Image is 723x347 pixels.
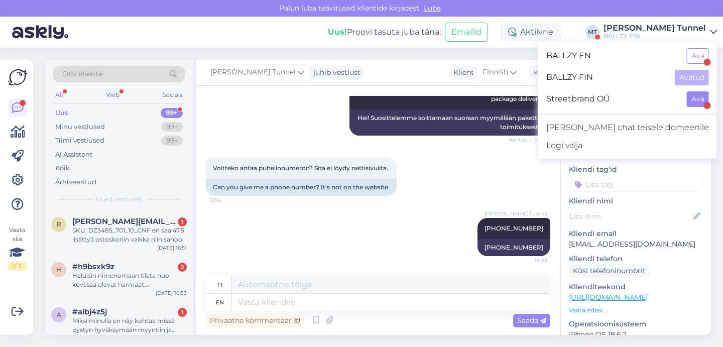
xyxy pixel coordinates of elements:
span: Nähtud ✓ 13:45 [508,136,547,144]
div: 2 [178,263,187,272]
span: Finnish [483,67,508,78]
p: Kliendi email [569,228,703,239]
div: Küsi telefoninumbrit [569,264,650,278]
input: Lisa nimi [569,211,691,222]
input: Lisa tag [569,177,703,192]
span: [PERSON_NAME] Tunnel [210,67,296,78]
span: Streetbrand OÜ [546,91,679,107]
div: 99+ [161,108,183,118]
div: Miksi minulla en näy kohtaa missä pystyn hyväksymään myyntiin ja yksityisyyden suojaan liittyvät ... [72,316,187,334]
div: Privaatne kommentaar [206,314,304,327]
div: BALLZY FIN [604,32,706,40]
div: Hei! Suosittelemme soittamaan suoraan myymälään pakettisi toimituksesta. [349,109,550,136]
div: MT [585,25,599,39]
span: r [57,220,61,228]
span: a [57,311,61,318]
img: Askly Logo [8,68,27,87]
div: 1 [178,217,187,226]
p: [EMAIL_ADDRESS][DOMAIN_NAME] [569,239,703,250]
div: [DATE] 16:51 [157,244,187,252]
div: Uus [55,108,68,118]
div: juhib vestlust [309,67,360,78]
p: Vaata edasi ... [569,306,703,315]
div: SKU: DZ5485_701_10_CNF en saa 47.5 lisättyä ostoskoriin vaikka niin sanoo [72,226,187,244]
span: [PHONE_NUMBER] [485,224,543,232]
div: Kõik [55,163,70,173]
span: #albj4z5j [72,307,107,316]
div: 1 [178,308,187,317]
div: 99+ [161,136,183,146]
span: Uued vestlused [96,195,143,204]
span: Voitteko antaa puhelinnumeron? Sitä ei löydy nettisivuilta. [213,164,388,172]
div: All [53,88,65,101]
div: 99+ [161,122,183,132]
button: Ava [687,91,709,107]
div: 1 / 3 [8,262,26,271]
div: Web [104,88,122,101]
button: Ava [687,48,709,64]
div: Aktiivne [500,23,561,41]
div: Proovi tasuta juba täna: [328,26,441,38]
button: Emailid [445,23,488,42]
div: Can you give me a phone number? It's not on the website. [206,179,397,196]
button: Avatud [675,70,709,85]
span: Luba [421,4,444,13]
div: Logi välja [538,137,717,155]
div: Klienditugi [530,67,572,78]
div: [PERSON_NAME] Tunnel [604,24,706,32]
div: Arhiveeritud [55,177,96,187]
span: BALLZY FIN [546,70,667,85]
p: Operatsioonisüsteem [569,319,703,329]
span: BALLZY EN [546,48,679,64]
div: [DATE] 10:35 [156,334,187,342]
a: [URL][DOMAIN_NAME] [569,293,648,302]
p: Kliendi tag'id [569,164,703,175]
p: Kliendi telefon [569,254,703,264]
div: Klient [449,67,474,78]
span: Otsi kliente [62,69,102,79]
div: Minu vestlused [55,122,105,132]
b: Uus! [328,27,347,37]
span: Saada [517,316,546,325]
a: [PERSON_NAME] TunnelBALLZY FIN [604,24,717,40]
span: #h9bsxk9z [72,262,114,271]
div: AI Assistent [55,150,92,160]
a: [PERSON_NAME] chat teisele domeenile [538,119,717,137]
span: [PERSON_NAME] Tunnel [485,210,547,217]
div: Vaata siia [8,225,26,271]
p: Kliendi nimi [569,196,703,206]
div: fi [217,276,222,293]
span: rantanen.jarkko@gmail.com [72,217,177,226]
div: Haluisin nimenomaan tilata nuo kuvassa olevat harmaat, tuotetiedoissa väriksi tulee "musta". [72,271,187,289]
div: [PHONE_NUMBER] [477,239,550,256]
div: en [216,294,224,311]
span: 13:54 [209,196,247,204]
p: Klienditeekond [569,282,703,292]
span: h [56,266,61,273]
span: 16:08 [510,257,547,264]
p: iPhone OS 18.6.2 [569,329,703,340]
div: Socials [160,88,185,101]
div: [DATE] 10:53 [156,289,187,297]
div: Tiimi vestlused [55,136,104,146]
